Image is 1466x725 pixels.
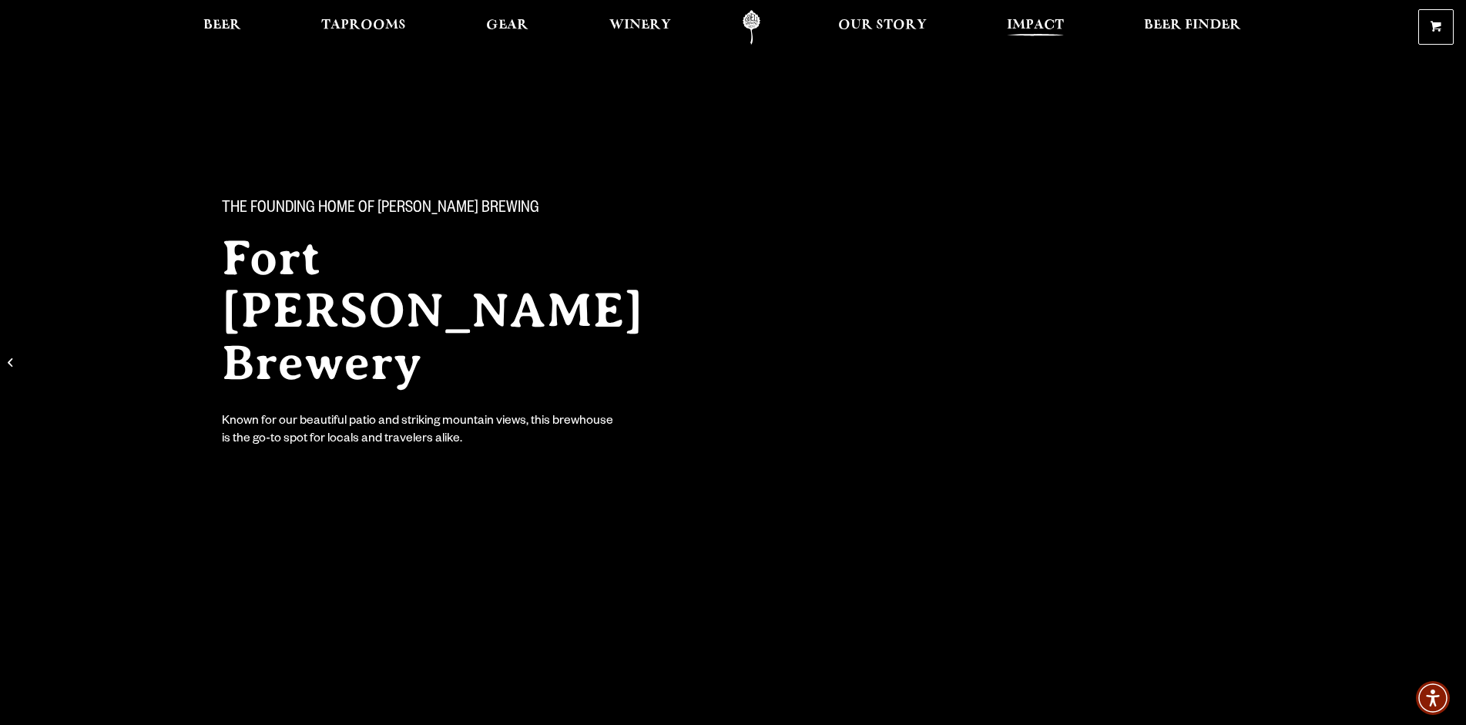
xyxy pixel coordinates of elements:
[203,19,241,32] span: Beer
[222,414,616,449] div: Known for our beautiful patio and striking mountain views, this brewhouse is the go-to spot for l...
[222,200,539,220] span: The Founding Home of [PERSON_NAME] Brewing
[997,10,1074,45] a: Impact
[321,19,406,32] span: Taprooms
[828,10,937,45] a: Our Story
[193,10,251,45] a: Beer
[599,10,681,45] a: Winery
[1134,10,1251,45] a: Beer Finder
[1416,681,1450,715] div: Accessibility Menu
[476,10,538,45] a: Gear
[609,19,671,32] span: Winery
[723,10,780,45] a: Odell Home
[222,232,703,389] h2: Fort [PERSON_NAME] Brewery
[1144,19,1241,32] span: Beer Finder
[486,19,528,32] span: Gear
[311,10,416,45] a: Taprooms
[838,19,927,32] span: Our Story
[1007,19,1064,32] span: Impact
